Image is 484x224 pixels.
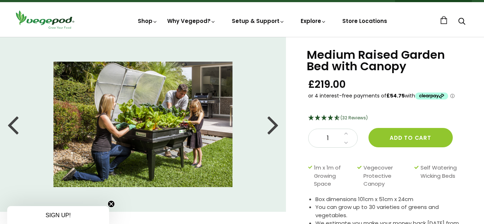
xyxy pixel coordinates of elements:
[420,164,462,188] span: Self Watering Wicking Beds
[108,200,115,208] button: Close teaser
[342,17,387,25] a: Store Locations
[307,49,466,72] h1: Medium Raised Garden Bed with Canopy
[232,17,285,25] a: Setup & Support
[53,62,233,187] img: Medium Raised Garden Bed with Canopy
[314,164,354,188] span: 1m x 1m of Growing Space
[308,114,466,123] div: 4.66 Stars - 32 Reviews
[363,164,411,188] span: Vegecover Protective Canopy
[316,134,340,143] span: 1
[46,212,71,218] span: SIGN UP!
[342,138,350,148] a: Decrease quantity by 1
[7,206,109,224] div: SIGN UP!Close teaser
[342,129,350,138] a: Increase quantity by 1
[340,115,368,121] span: 4.66 Stars - 32 Reviews
[138,17,158,25] a: Shop
[301,17,326,25] a: Explore
[315,195,466,204] li: Box dimensions 101cm x 51cm x 24cm
[368,128,453,147] button: Add to cart
[458,18,465,26] a: Search
[315,203,466,219] li: You can grow up to 30 varieties of greens and vegetables.
[167,17,216,25] a: Why Vegepod?
[308,78,346,91] span: £219.00
[13,9,77,30] img: Vegepod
